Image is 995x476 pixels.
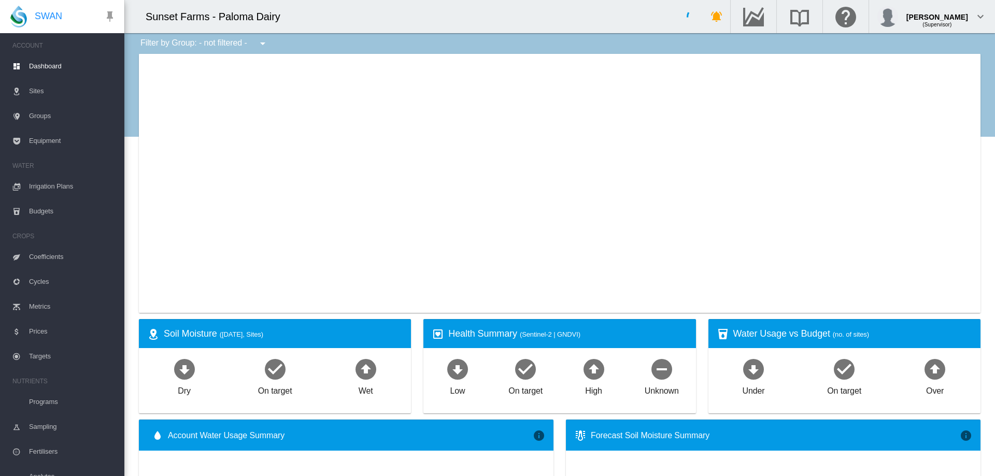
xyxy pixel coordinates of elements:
md-icon: icon-information [533,429,545,442]
md-icon: icon-checkbox-marked-circle [263,356,288,381]
span: Sites [29,79,116,104]
md-icon: icon-arrow-up-bold-circle [922,356,947,381]
md-icon: icon-pin [104,10,116,23]
img: profile.jpg [877,6,898,27]
span: Dashboard [29,54,116,79]
md-icon: icon-cup-water [717,328,729,340]
div: Unknown [645,381,679,397]
span: ACCOUNT [12,37,116,54]
span: Programs [29,390,116,414]
div: Soil Moisture [164,327,403,340]
span: Cycles [29,269,116,294]
div: Wet [359,381,373,397]
span: Metrics [29,294,116,319]
div: Filter by Group: - not filtered - [133,33,276,54]
img: SWAN-Landscape-Logo-Colour-drop.png [10,6,27,27]
button: icon-menu-down [252,33,273,54]
div: High [585,381,602,397]
div: On target [827,381,861,397]
span: (Sentinel-2 | GNDVI) [520,330,580,338]
md-icon: icon-water [151,429,164,442]
div: Low [450,381,465,397]
span: SWAN [35,10,62,23]
span: Prices [29,319,116,344]
div: Under [743,381,765,397]
div: On target [258,381,292,397]
div: Over [926,381,944,397]
button: icon-bell-ring [706,6,727,27]
md-icon: icon-arrow-up-bold-circle [353,356,378,381]
span: Account Water Usage Summary [168,430,533,441]
md-icon: Search the knowledge base [787,10,812,23]
div: Health Summary [448,327,687,340]
md-icon: icon-heart-box-outline [432,328,444,340]
span: WATER [12,157,116,174]
span: Fertilisers [29,439,116,464]
md-icon: icon-minus-circle [649,356,674,381]
span: ([DATE], Sites) [220,330,263,338]
md-icon: icon-information [960,429,972,442]
div: [PERSON_NAME] [906,8,968,18]
md-icon: icon-bell-ring [710,10,723,23]
span: Sampling [29,414,116,439]
md-icon: icon-checkbox-marked-circle [513,356,538,381]
span: Targets [29,344,116,369]
md-icon: icon-checkbox-marked-circle [832,356,857,381]
md-icon: Click here for help [833,10,858,23]
md-icon: Go to the Data Hub [741,10,766,23]
span: Irrigation Plans [29,174,116,199]
md-icon: icon-arrow-up-bold-circle [581,356,606,381]
span: Groups [29,104,116,128]
md-icon: icon-arrow-down-bold-circle [445,356,470,381]
div: Sunset Farms - Paloma Dairy [146,9,290,24]
md-icon: icon-thermometer-lines [574,429,587,442]
div: Water Usage vs Budget [733,327,972,340]
div: Forecast Soil Moisture Summary [591,430,960,441]
md-icon: icon-arrow-down-bold-circle [172,356,197,381]
span: Budgets [29,199,116,224]
span: (no. of sites) [833,330,869,338]
div: Dry [178,381,191,397]
span: (Supervisor) [922,22,951,27]
span: CROPS [12,228,116,244]
span: NUTRIENTS [12,373,116,390]
md-icon: icon-arrow-down-bold-circle [741,356,766,381]
span: Equipment [29,128,116,153]
md-icon: icon-menu-down [257,37,269,50]
span: Coefficients [29,244,116,269]
md-icon: icon-chevron-down [974,10,987,23]
md-icon: icon-map-marker-radius [147,328,160,340]
div: On target [508,381,543,397]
